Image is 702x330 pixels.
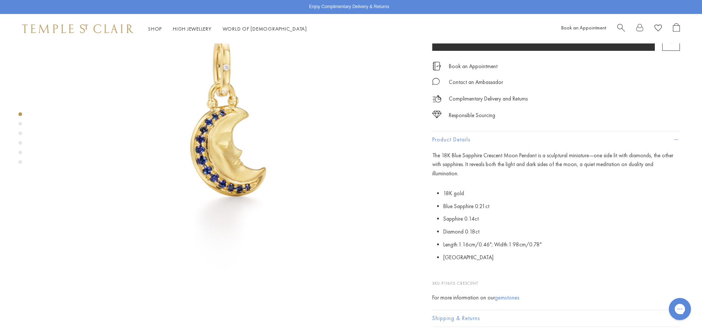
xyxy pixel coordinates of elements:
[561,24,606,31] a: Book an Appointment
[432,78,440,85] img: MessageIcon-01_2.svg
[673,23,680,35] a: Open Shopping Bag
[148,25,162,32] a: ShopShop
[443,187,680,200] li: 18K gold
[443,238,680,251] li: Length:1.16cm/0.46"; Width:1.98cm/0.78"
[617,23,625,35] a: Search
[432,62,441,70] img: icon_appointment.svg
[432,94,441,103] img: icon_delivery.svg
[443,213,680,225] li: Sapphire 0.14ct
[432,111,441,118] img: icon_sourcing.svg
[432,131,680,148] button: Product Details
[432,310,680,327] button: Shipping & Returns
[309,3,389,11] p: Enjoy Complimentary Delivery & Returns
[449,111,495,120] div: Responsible Sourcing
[173,25,212,32] a: High JewelleryHigh Jewellery
[449,94,528,103] p: Complimentary Delivery and Returns
[148,24,307,34] nav: Main navigation
[432,152,673,178] span: The 18K Blue Sapphire Crescent Moon Pendant is a sculptural miniature—one side lit with diamonds,...
[22,24,133,33] img: Temple St. Clair
[449,78,503,87] div: Contact an Ambassador
[443,225,680,238] li: Diamond 0.18ct
[18,110,22,170] div: Product gallery navigation
[443,251,680,264] li: [GEOGRAPHIC_DATA]
[449,62,497,70] a: Book an Appointment
[495,294,520,301] a: gemstones
[432,293,680,302] div: For more information on our
[441,281,478,286] span: P11605-CRESCENT
[654,23,662,35] a: View Wishlist
[223,25,307,32] a: World of [DEMOGRAPHIC_DATA]World of [DEMOGRAPHIC_DATA]
[443,200,680,213] li: Blue Sapphire 0.21ct
[665,295,695,323] iframe: Gorgias live chat messenger
[432,273,680,287] p: SKU:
